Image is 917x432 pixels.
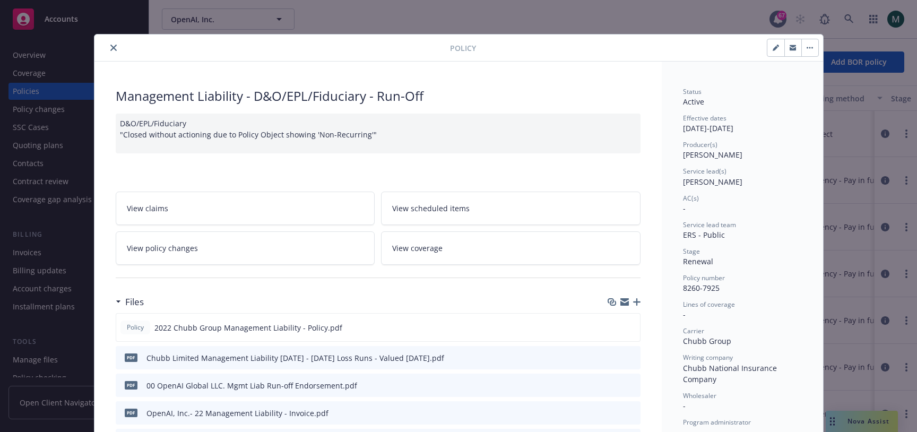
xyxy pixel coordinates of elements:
[392,203,470,214] span: View scheduled items
[683,167,726,176] span: Service lead(s)
[683,177,742,187] span: [PERSON_NAME]
[627,408,636,419] button: preview file
[146,352,444,364] div: Chubb Limited Management Liability [DATE] - [DATE] Loss Runs - Valued [DATE].pdf
[683,97,704,107] span: Active
[381,231,641,265] a: View coverage
[116,192,375,225] a: View claims
[683,273,725,282] span: Policy number
[683,418,751,427] span: Program administrator
[627,352,636,364] button: preview file
[683,336,731,346] span: Chubb Group
[626,322,636,333] button: preview file
[683,363,779,384] span: Chubb National Insurance Company
[683,114,726,123] span: Effective dates
[116,295,144,309] div: Files
[683,283,720,293] span: 8260-7925
[683,87,702,96] span: Status
[146,408,328,419] div: OpenAI, Inc.- 22 Management Liability - Invoice.pdf
[683,230,725,240] span: ERS - Public
[683,194,699,203] span: AC(s)
[683,353,733,362] span: Writing company
[125,381,137,389] span: pdf
[116,114,641,153] div: D&O/EPL/Fiduciary "Closed without actioning due to Policy Object showing 'Non-Recurring'"
[610,408,618,419] button: download file
[609,322,618,333] button: download file
[683,300,735,309] span: Lines of coverage
[683,309,802,320] div: -
[683,203,686,213] span: -
[116,87,641,105] div: Management Liability - D&O/EPL/Fiduciary - Run-Off
[683,140,717,149] span: Producer(s)
[610,380,618,391] button: download file
[450,42,476,54] span: Policy
[683,220,736,229] span: Service lead team
[683,401,686,411] span: -
[683,256,713,266] span: Renewal
[146,380,357,391] div: 00 OpenAI Global LLC. Mgmt Liab Run-off Endorsement.pdf
[116,231,375,265] a: View policy changes
[381,192,641,225] a: View scheduled items
[627,380,636,391] button: preview file
[683,150,742,160] span: [PERSON_NAME]
[127,203,168,214] span: View claims
[683,247,700,256] span: Stage
[683,114,802,134] div: [DATE] - [DATE]
[683,391,716,400] span: Wholesaler
[683,326,704,335] span: Carrier
[125,295,144,309] h3: Files
[125,353,137,361] span: pdf
[125,409,137,417] span: pdf
[154,322,342,333] span: 2022 Chubb Group Management Liability - Policy.pdf
[107,41,120,54] button: close
[125,323,146,332] span: Policy
[392,243,443,254] span: View coverage
[610,352,618,364] button: download file
[127,243,198,254] span: View policy changes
